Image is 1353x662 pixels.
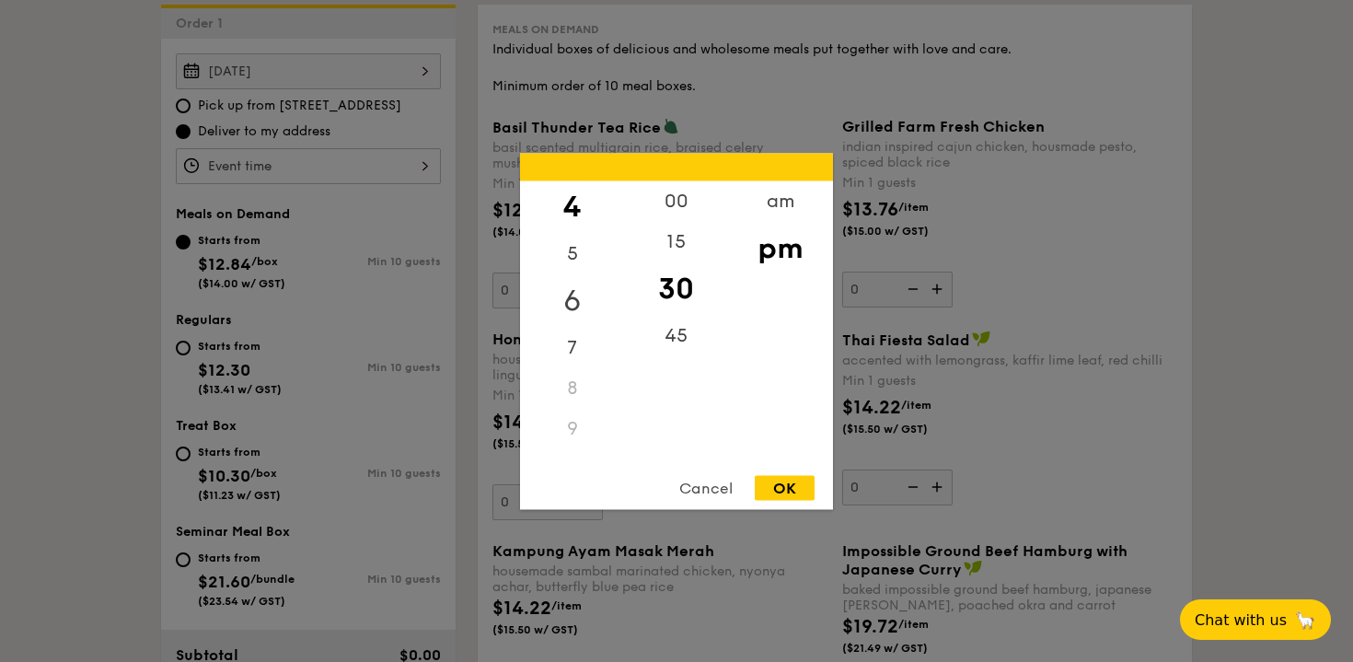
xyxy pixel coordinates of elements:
[661,475,751,500] div: Cancel
[1294,610,1316,631] span: 🦙
[520,408,624,448] div: 9
[624,315,728,355] div: 45
[520,273,624,327] div: 6
[624,261,728,315] div: 30
[728,180,832,221] div: am
[728,221,832,274] div: pm
[624,180,728,221] div: 00
[520,367,624,408] div: 8
[520,233,624,273] div: 5
[520,327,624,367] div: 7
[520,180,624,233] div: 4
[624,221,728,261] div: 15
[755,475,815,500] div: OK
[1195,611,1287,629] span: Chat with us
[520,448,624,489] div: 10
[1180,599,1331,640] button: Chat with us🦙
